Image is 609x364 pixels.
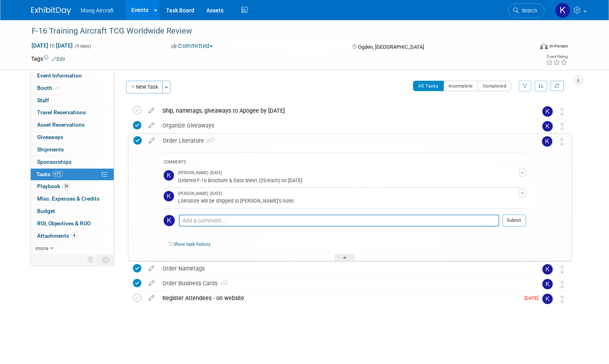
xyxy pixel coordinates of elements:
span: Budget [37,208,55,214]
a: Attachments4 [31,230,114,242]
a: edit [145,137,159,144]
div: Register Attendees - on website [158,291,520,305]
div: Ship, nametags, giveaways to Apogee by [DATE] [158,104,526,117]
span: 67% [52,171,63,177]
div: Order Business Cards [158,276,526,290]
span: Giveaways [37,134,63,140]
span: [DATE] [DATE] [31,42,73,49]
span: Search [519,8,537,14]
button: Incomplete [443,81,478,91]
div: Event Rating [546,55,567,59]
td: Personalize Event Tab Strip [84,255,98,265]
a: Edit [52,56,65,62]
a: Sponsorships [31,156,114,168]
a: ROI, Objectives & ROO [31,218,114,230]
i: Move task [560,295,564,303]
img: Kelsey Blackley [164,215,175,226]
img: Kelsey Blackley [542,294,553,304]
a: Playbook39 [31,181,114,193]
i: Move task [560,123,564,130]
span: to [48,42,56,49]
a: Budget [31,205,114,217]
span: Ogden, [GEOGRAPHIC_DATA] [358,44,424,50]
img: Kelsey Blackley [542,106,553,117]
a: Travel Reservations [31,107,114,119]
span: (4 days) [74,44,91,49]
span: more [36,245,48,251]
a: Staff [31,95,114,107]
span: Shipments [37,146,64,153]
a: edit [144,294,158,302]
button: Completed [478,81,512,91]
div: F-16 Training Aircraft TCG Worldwide Review [29,24,522,38]
a: edit [144,107,158,114]
td: Toggle Event Tabs [98,255,114,265]
img: Kelsey Blackley [164,191,174,201]
i: Move task [560,108,564,115]
button: Submit [502,215,526,227]
span: [PERSON_NAME] - [DATE] [178,191,222,197]
img: Kelsey Blackley [164,170,174,181]
span: Attachments [37,233,77,239]
a: Event Information [31,70,114,82]
div: Ordered F-16 Brochure & Data sheet (25/each) on [DATE] [178,176,519,184]
a: Asset Reservations [31,119,114,131]
a: edit [144,265,158,272]
i: Move task [560,280,564,288]
a: edit [144,122,158,129]
span: [PERSON_NAME] - [DATE] [178,170,222,176]
button: All Tasks [413,81,444,91]
span: Moog Aircraft [81,7,113,14]
img: Kelsey Blackley [555,3,570,18]
span: 39 [62,183,70,189]
a: Giveaways [31,131,114,143]
td: Tags [31,55,65,63]
span: Tasks [36,171,63,177]
div: In-Person [549,43,568,49]
i: Booth reservation complete [56,86,60,90]
a: Booth [31,82,114,94]
button: New Task [126,81,163,93]
a: Search [508,4,545,18]
img: Kelsey Blackley [542,264,553,274]
div: Organize Giveaways [158,119,526,132]
div: Event Format [488,42,568,54]
span: 1 [217,281,228,286]
div: Order Nametags [158,262,526,275]
i: Move task [560,266,564,273]
img: Kelsey Blackley [542,121,553,131]
button: Committed [168,42,216,50]
img: ExhibitDay [31,7,71,15]
img: Kelsey Blackley [542,279,553,289]
span: Asset Reservations [37,121,85,128]
span: Playbook [37,183,70,189]
a: Misc. Expenses & Credits [31,193,114,205]
span: 2 [204,139,214,144]
a: Shipments [31,144,114,156]
span: [DATE] [524,295,542,301]
a: Tasks67% [31,169,114,181]
a: Refresh [550,81,564,91]
span: Event Information [37,72,82,79]
span: Booth [37,85,61,91]
span: 4 [71,233,77,239]
img: Format-Inperson.png [540,43,548,49]
span: Travel Reservations [37,109,86,115]
span: Staff [37,97,49,103]
a: more [31,243,114,255]
div: Order Literature [159,134,526,147]
img: Kelsey Blackley [542,136,552,147]
span: Sponsorships [37,159,71,165]
div: COMMENTS [164,159,526,167]
div: Literature will be shipped to [PERSON_NAME]'s hotel. [178,197,519,204]
i: Move task [560,138,564,145]
a: edit [144,280,158,287]
span: Misc. Expenses & Credits [37,195,99,202]
a: Show task history [174,241,210,247]
span: ROI, Objectives & ROO [37,220,91,227]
